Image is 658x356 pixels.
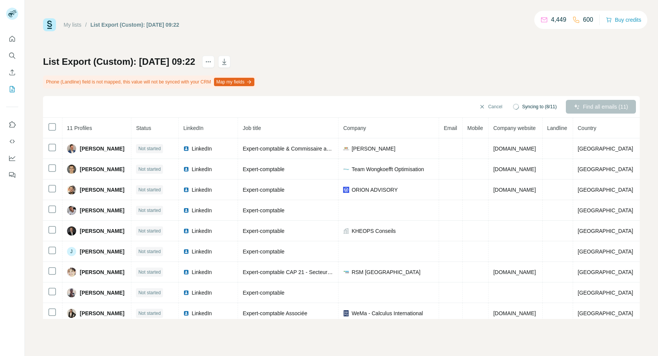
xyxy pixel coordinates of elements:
[493,166,536,172] span: [DOMAIN_NAME]
[214,78,254,86] button: Map my fields
[202,56,214,68] button: actions
[80,165,125,173] span: [PERSON_NAME]
[67,144,76,153] img: Avatar
[6,135,18,148] button: Use Surfe API
[43,75,256,88] div: Phone (Landline) field is not mapped, this value will not be synced with your CRM
[80,207,125,214] span: [PERSON_NAME]
[138,248,161,255] span: Not started
[80,309,125,317] span: [PERSON_NAME]
[606,14,641,25] button: Buy credits
[64,22,81,28] a: My lists
[351,227,396,235] span: KHEOPS Conseils
[467,125,483,131] span: Mobile
[183,290,189,296] img: LinkedIn logo
[578,290,633,296] span: [GEOGRAPHIC_DATA]
[138,207,161,214] span: Not started
[138,145,161,152] span: Not started
[243,166,284,172] span: Expert-comptable
[192,207,212,214] span: LinkedIn
[6,82,18,96] button: My lists
[85,21,87,29] li: /
[578,207,633,213] span: [GEOGRAPHIC_DATA]
[351,145,395,152] span: [PERSON_NAME]
[192,145,212,152] span: LinkedIn
[138,166,161,173] span: Not started
[67,185,76,194] img: Avatar
[243,207,284,213] span: Expert-comptable
[351,186,398,194] span: ORION ADVISORY
[578,187,633,193] span: [GEOGRAPHIC_DATA]
[192,227,212,235] span: LinkedIn
[493,269,536,275] span: [DOMAIN_NAME]
[6,49,18,63] button: Search
[183,310,189,316] img: LinkedIn logo
[6,32,18,46] button: Quick start
[493,310,536,316] span: [DOMAIN_NAME]
[583,15,593,24] p: 600
[243,228,284,234] span: Expert-comptable
[243,310,307,316] span: Expert-comptable Associée
[243,187,284,193] span: Expert-comptable
[493,125,535,131] span: Company website
[578,310,633,316] span: [GEOGRAPHIC_DATA]
[183,249,189,255] img: LinkedIn logo
[183,269,189,275] img: LinkedIn logo
[351,165,424,173] span: Team Wongkoefft Optimisation
[343,125,366,131] span: Company
[343,166,349,172] img: company-logo
[80,145,125,152] span: [PERSON_NAME]
[6,168,18,182] button: Feedback
[183,187,189,193] img: LinkedIn logo
[138,186,161,193] span: Not started
[343,146,349,152] img: company-logo
[444,125,457,131] span: Email
[192,165,212,173] span: LinkedIn
[343,187,349,193] img: company-logo
[578,125,596,131] span: Country
[578,249,633,255] span: [GEOGRAPHIC_DATA]
[578,228,633,234] span: [GEOGRAPHIC_DATA]
[243,125,261,131] span: Job title
[136,125,151,131] span: Status
[192,268,212,276] span: LinkedIn
[192,248,212,255] span: LinkedIn
[138,269,161,276] span: Not started
[67,247,76,256] div: J
[183,146,189,152] img: LinkedIn logo
[67,288,76,297] img: Avatar
[183,207,189,213] img: LinkedIn logo
[183,228,189,234] img: LinkedIn logo
[192,309,212,317] span: LinkedIn
[67,268,76,277] img: Avatar
[578,146,633,152] span: [GEOGRAPHIC_DATA]
[493,187,536,193] span: [DOMAIN_NAME]
[67,165,76,174] img: Avatar
[351,309,423,317] span: WeMa - Calculus International
[243,146,373,152] span: Expert-comptable & Commissaire aux comptes associé
[183,166,189,172] img: LinkedIn logo
[243,269,350,275] span: Expert-comptable CAP 21 - Secteur Artisanat
[91,21,179,29] div: List Export (Custom): [DATE] 09:22
[80,248,125,255] span: [PERSON_NAME]
[6,151,18,165] button: Dashboard
[183,125,203,131] span: LinkedIn
[6,118,18,131] button: Use Surfe on LinkedIn
[493,146,536,152] span: [DOMAIN_NAME]
[67,309,76,318] img: Avatar
[192,289,212,297] span: LinkedIn
[138,310,161,317] span: Not started
[547,125,567,131] span: Landline
[243,249,284,255] span: Expert-comptable
[67,206,76,215] img: Avatar
[80,289,125,297] span: [PERSON_NAME]
[6,66,18,79] button: Enrich CSV
[578,269,633,275] span: [GEOGRAPHIC_DATA]
[351,268,420,276] span: RSM [GEOGRAPHIC_DATA]
[67,226,76,236] img: Avatar
[551,15,566,24] p: 4,449
[138,228,161,234] span: Not started
[343,269,349,275] img: company-logo
[474,100,508,114] button: Cancel
[80,227,125,235] span: [PERSON_NAME]
[138,289,161,296] span: Not started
